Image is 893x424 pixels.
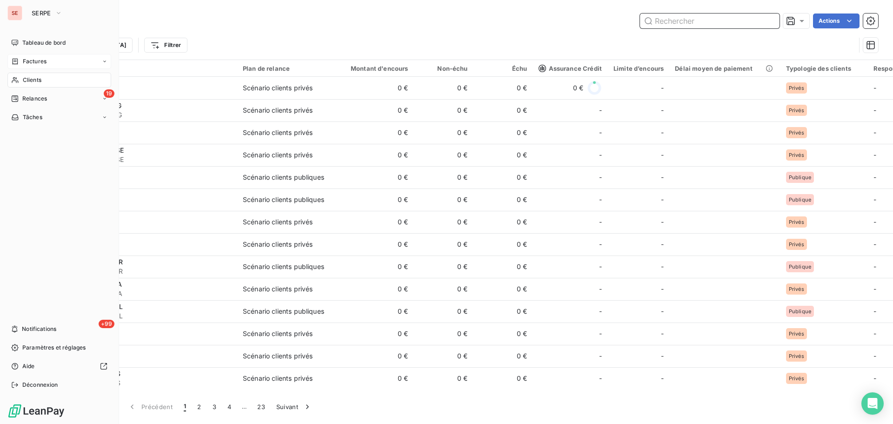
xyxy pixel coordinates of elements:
span: - [599,240,602,249]
span: Privés [789,376,804,381]
span: Tableau de bord [22,39,66,47]
span: 0CAMOINSMARSE [64,155,232,164]
button: Suivant [271,397,318,417]
span: … [237,399,252,414]
td: 0 € [334,188,414,211]
button: Précédent [122,397,178,417]
span: - [873,106,876,114]
div: Scénario clients privés [243,128,313,137]
td: 0 € [414,188,473,211]
span: 19 [104,89,114,98]
button: 1 [178,397,192,417]
span: - [599,329,602,338]
div: Scénario clients privés [243,284,313,294]
div: Open Intercom Messenger [861,392,884,415]
span: Privés [789,152,804,158]
span: Relances [22,94,47,103]
span: Privés [789,130,804,135]
span: - [599,150,602,160]
span: - [661,374,664,383]
span: - [661,262,664,271]
span: - [661,128,664,137]
span: - [661,150,664,160]
span: - [599,217,602,227]
td: 0 € [414,278,473,300]
input: Rechercher [640,13,780,28]
button: Actions [813,13,860,28]
div: Limite d’encours [613,65,664,72]
div: Délai moyen de paiement [675,65,774,72]
span: Privés [789,85,804,91]
td: 0 € [334,77,414,99]
a: Aide [7,359,111,374]
div: Scénario clients privés [243,83,313,93]
span: - [599,307,602,316]
td: 0 € [414,256,473,278]
div: Scénario clients publiques [243,195,324,204]
span: - [873,173,876,181]
span: Tâches [23,113,42,121]
span: Publique [789,309,811,314]
div: Scénario clients privés [243,217,313,227]
span: - [873,128,876,136]
span: - [873,307,876,315]
td: 0 € [334,256,414,278]
span: Privés [789,108,804,113]
td: 0 € [414,166,473,188]
td: 0 € [414,211,473,233]
span: - [661,195,664,204]
span: - [661,329,664,338]
div: Scénario clients privés [243,106,313,115]
span: 0EDOUARDDENIS [64,378,232,388]
td: 0 € [414,300,473,323]
span: - [599,374,602,383]
td: 0 € [334,166,414,188]
span: Paramètres et réglages [22,343,86,352]
span: 0BONNETERIECE [64,133,232,142]
span: - [873,330,876,337]
div: Scénario clients publiques [243,307,324,316]
span: SERPE [32,9,51,17]
div: Typologie des clients [786,65,862,72]
td: 0 € [334,278,414,300]
span: 1 [184,402,186,411]
td: 0 € [473,77,533,99]
span: - [599,106,602,115]
span: Aide [22,362,35,370]
span: +99 [99,320,114,328]
span: Publique [789,175,811,180]
span: Privés [789,242,804,247]
td: 0 € [414,121,473,144]
div: Non-échu [420,65,468,72]
span: 0ALDIMARCHE [64,88,232,97]
span: - [873,285,876,293]
td: 0 € [473,166,533,188]
span: - [661,106,664,115]
td: 0 € [334,367,414,390]
span: - [873,195,876,203]
td: 0 € [414,233,473,256]
span: 0CLONASSURVAR [64,267,232,276]
span: - [661,351,664,361]
td: 0 € [334,99,414,121]
td: 0 € [334,144,414,166]
td: 0 € [473,121,533,144]
td: 0 € [414,367,473,390]
td: 0 € [473,345,533,367]
span: 0CROUSGRENOBL [64,311,232,321]
span: - [661,240,664,249]
div: Échu [479,65,527,72]
span: - [873,218,876,226]
td: 0 € [473,367,533,390]
td: 0 € [473,99,533,121]
span: - [873,352,876,360]
td: 0 € [414,99,473,121]
div: Scénario clients privés [243,351,313,361]
span: Publique [789,264,811,269]
span: - [873,151,876,159]
span: 0CITYAVHUGO [64,244,232,254]
span: 0DOMAINEDESPI [64,356,232,365]
td: 0 € [334,300,414,323]
div: Scénario clients publiques [243,262,324,271]
div: Scénario clients privés [243,329,313,338]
